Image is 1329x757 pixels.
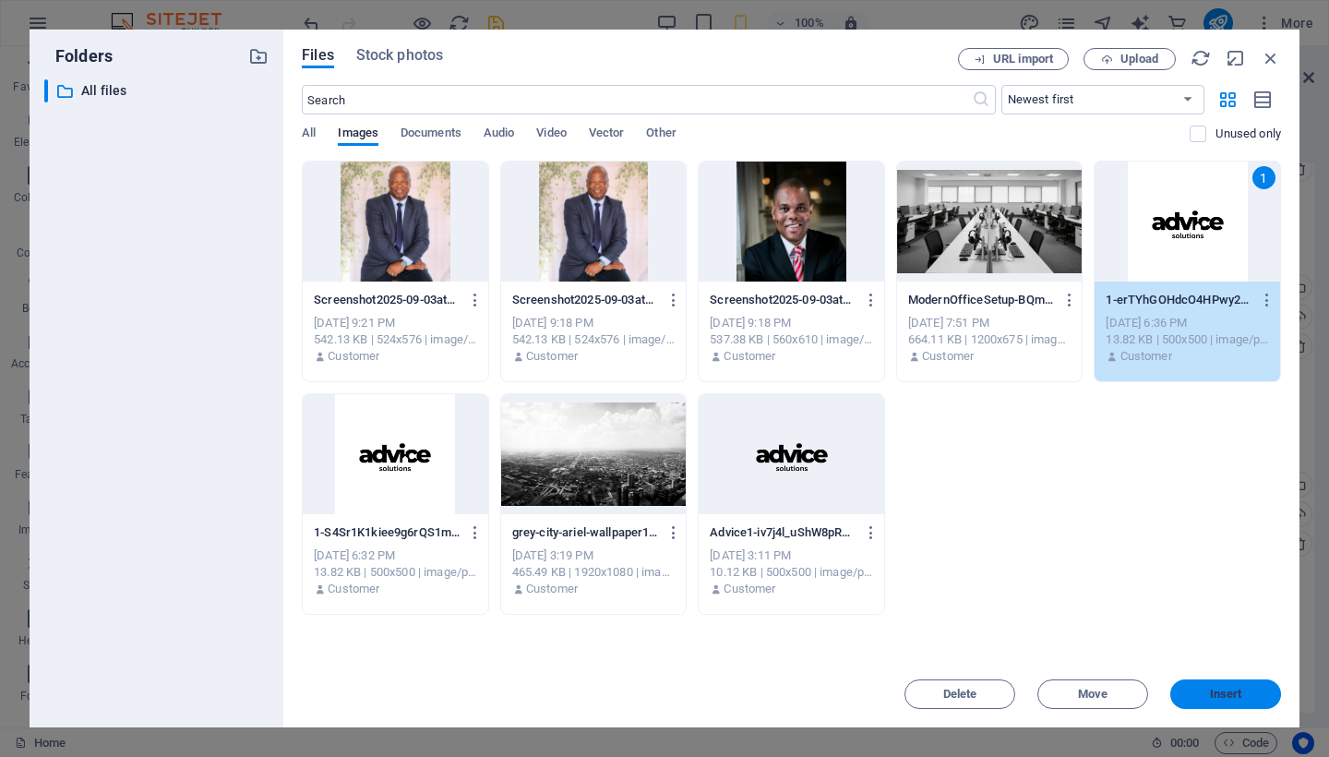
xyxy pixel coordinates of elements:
[710,315,873,331] div: [DATE] 9:18 PM
[512,564,676,581] div: 465.49 KB | 1920x1080 | image/jpeg
[1170,679,1281,709] button: Insert
[44,79,48,102] div: ​
[908,331,1072,348] div: 664.11 KB | 1200x675 | image/png
[1120,54,1158,65] span: Upload
[512,292,658,308] p: Screenshot2025-09-03at21.18.06-ld5X586avo1jX6l2nztYsA.png
[44,44,113,68] p: Folders
[1226,48,1246,68] i: Minimize
[1106,292,1251,308] p: 1-erTYhGOHdcO4HPwy2MmLwQ.png
[302,85,971,114] input: Search
[512,331,676,348] div: 542.13 KB | 524x576 | image/png
[724,348,775,365] p: Customer
[302,122,316,148] span: All
[314,292,460,308] p: Screenshot2025-09-03at21.18.06-wgmfeBuhly_c6ikPPTh4iQ.png
[1106,331,1269,348] div: 13.82 KB | 500x500 | image/png
[904,679,1015,709] button: Delete
[248,46,269,66] i: Create new folder
[1084,48,1176,70] button: Upload
[1078,689,1107,700] span: Move
[512,547,676,564] div: [DATE] 3:19 PM
[1252,166,1275,189] div: 1
[1106,315,1269,331] div: [DATE] 6:36 PM
[314,524,460,541] p: 1-S4Sr1K1kiee9g6rQS1mTDg.png
[943,689,977,700] span: Delete
[484,122,514,148] span: Audio
[401,122,461,148] span: Documents
[328,581,379,597] p: Customer
[328,348,379,365] p: Customer
[512,315,676,331] div: [DATE] 9:18 PM
[536,122,566,148] span: Video
[338,122,378,148] span: Images
[724,581,775,597] p: Customer
[314,564,477,581] div: 13.82 KB | 500x500 | image/png
[589,122,625,148] span: Vector
[1037,679,1148,709] button: Move
[81,80,234,102] p: All files
[922,348,974,365] p: Customer
[314,547,477,564] div: [DATE] 6:32 PM
[710,524,856,541] p: Advice1-iv7j4l_uShW8pR6yb41mcQ.png
[1210,689,1242,700] span: Insert
[908,292,1054,308] p: ModernOfficeSetup-BQm6lvLGBtLipDWaGfW0Og.png
[1120,348,1172,365] p: Customer
[1191,48,1211,68] i: Reload
[993,54,1053,65] span: URL import
[314,315,477,331] div: [DATE] 9:21 PM
[908,315,1072,331] div: [DATE] 7:51 PM
[710,547,873,564] div: [DATE] 3:11 PM
[646,122,676,148] span: Other
[302,44,334,66] span: Files
[356,44,443,66] span: Stock photos
[526,348,578,365] p: Customer
[710,331,873,348] div: 537.38 KB | 560x610 | image/png
[958,48,1069,70] button: URL import
[526,581,578,597] p: Customer
[1215,126,1281,142] p: Displays only files that are not in use on the website. Files added during this session can still...
[710,292,856,308] p: Screenshot2025-09-03at21.17.39-GXZQOaobyim1cS_pi6hVZA.png
[710,564,873,581] div: 10.12 KB | 500x500 | image/png
[1261,48,1281,68] i: Close
[314,331,477,348] div: 542.13 KB | 524x576 | image/png
[512,524,658,541] p: grey-city-ariel-wallpaper1-OBlCL2SCYtVzvP-0PxmNnA.jpg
